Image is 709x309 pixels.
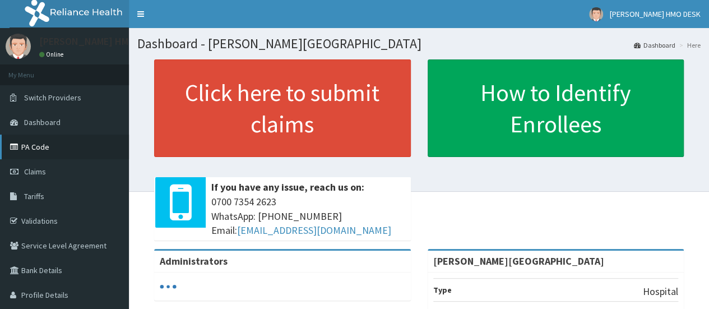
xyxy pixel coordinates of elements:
[433,285,452,295] b: Type
[154,59,411,157] a: Click here to submit claims
[24,167,46,177] span: Claims
[24,117,61,127] span: Dashboard
[211,195,405,238] span: 0700 7354 2623 WhatsApp: [PHONE_NUMBER] Email:
[676,40,701,50] li: Here
[610,9,701,19] span: [PERSON_NAME] HMO DESK
[237,224,391,237] a: [EMAIL_ADDRESS][DOMAIN_NAME]
[39,50,66,58] a: Online
[160,278,177,295] svg: audio-loading
[24,191,44,201] span: Tariffs
[428,59,684,157] a: How to Identify Enrollees
[39,36,160,47] p: [PERSON_NAME] HMO DESK
[211,181,364,193] b: If you have any issue, reach us on:
[634,40,675,50] a: Dashboard
[6,34,31,59] img: User Image
[24,93,81,103] span: Switch Providers
[643,284,678,299] p: Hospital
[433,255,604,268] strong: [PERSON_NAME][GEOGRAPHIC_DATA]
[160,255,228,268] b: Administrators
[137,36,701,51] h1: Dashboard - [PERSON_NAME][GEOGRAPHIC_DATA]
[589,7,603,21] img: User Image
